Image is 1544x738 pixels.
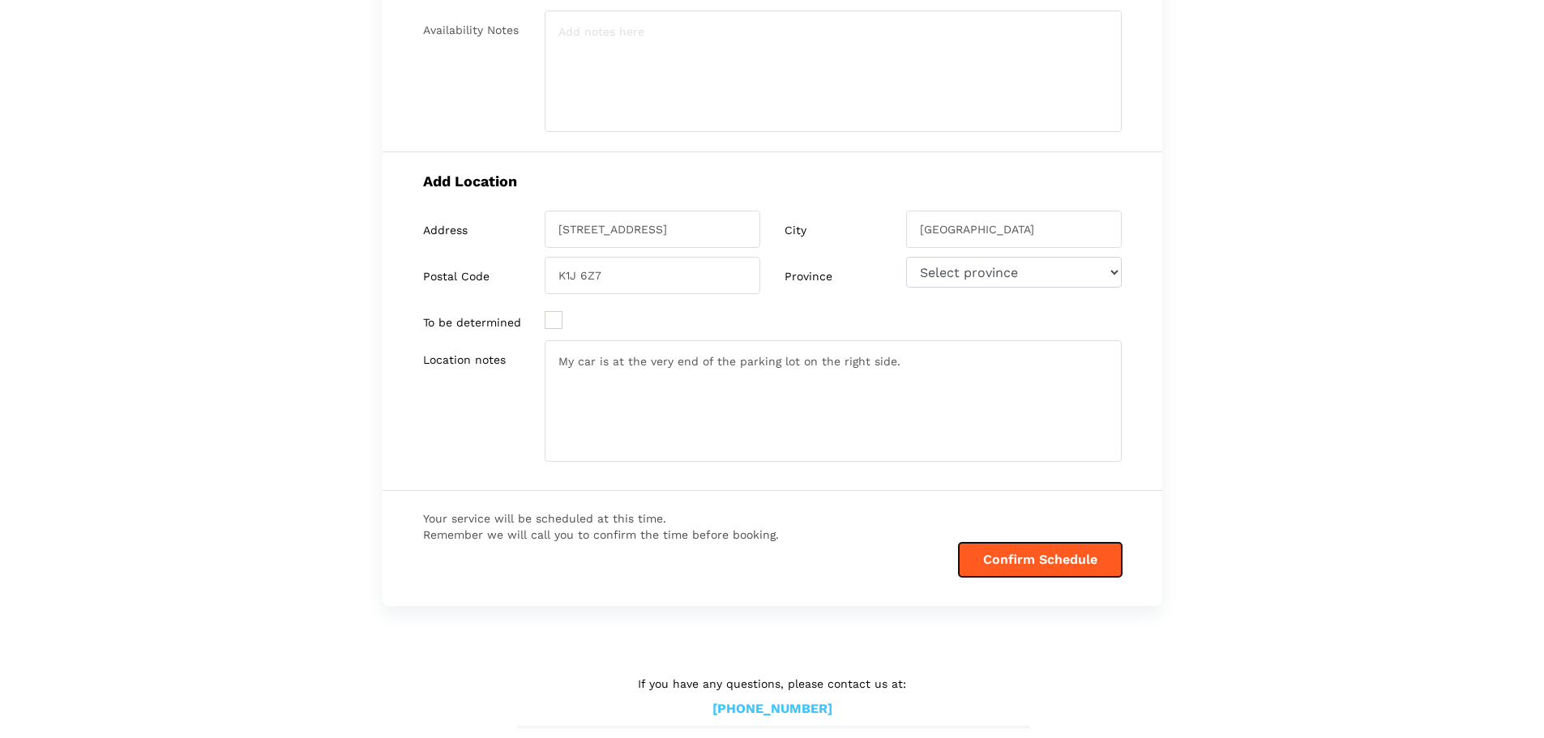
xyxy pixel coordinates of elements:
[423,224,468,237] label: Address
[423,353,506,367] label: Location notes
[712,701,832,718] a: [PHONE_NUMBER]
[785,224,806,237] label: City
[423,173,1122,190] h5: Add Location
[423,270,490,284] label: Postal Code
[423,23,519,37] label: Availability Notes
[423,510,779,544] span: Your service will be scheduled at this time. Remember we will call you to confirm the time before...
[517,675,1028,693] p: If you have any questions, please contact us at:
[785,270,832,284] label: Province
[959,543,1122,577] button: Confirm Schedule
[423,316,521,330] label: To be determined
